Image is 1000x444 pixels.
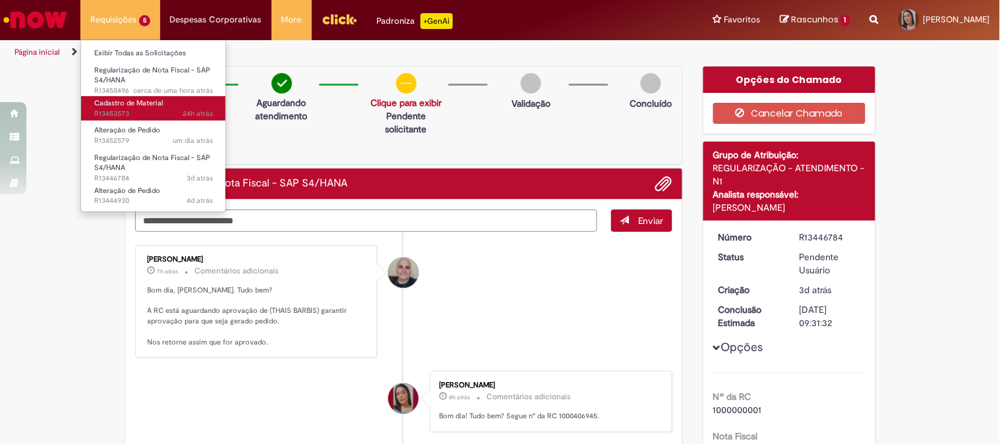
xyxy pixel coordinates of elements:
[158,267,179,275] span: 7h atrás
[81,46,226,61] a: Exibir Todas as Solicitações
[94,65,210,86] span: Regularização de Nota Fiscal - SAP S4/HANA
[713,161,866,188] div: REGULARIZAÇÃO - ATENDIMENTO - N1
[370,109,442,136] p: Pendente solicitante
[148,285,367,347] p: Bom dia, [PERSON_NAME]. Tudo bem? A RC está aguardando aprovação de (THAIS BARBIS) garantir aprov...
[512,97,550,110] p: Validação
[187,173,213,183] span: 3d atrás
[709,303,790,329] dt: Conclusão Estimada
[281,13,302,26] span: More
[10,40,657,65] ul: Trilhas de página
[780,14,850,26] a: Rascunhos
[630,97,672,110] p: Concluído
[713,201,866,214] div: [PERSON_NAME]
[800,284,832,296] time: 26/08/2025 08:53:44
[800,303,861,329] div: [DATE] 09:31:32
[421,13,453,29] p: +GenAi
[924,14,990,25] span: [PERSON_NAME]
[80,40,226,212] ul: Requisições
[250,96,312,123] p: Aguardando atendimento
[135,178,348,190] h2: Regularização de Nota Fiscal - SAP S4/HANA Histórico de tíquete
[133,86,213,96] time: 28/08/2025 15:03:56
[170,13,262,26] span: Despesas Corporativas
[187,173,213,183] time: 26/08/2025 08:53:45
[439,381,659,389] div: [PERSON_NAME]
[94,153,210,173] span: Regularização de Nota Fiscal - SAP S4/HANA
[713,404,762,416] span: 1000000001
[388,258,419,288] div: Leonardo Manoel De Souza
[840,14,850,26] span: 1
[148,256,367,264] div: [PERSON_NAME]
[81,184,226,208] a: Aberto R13444930 : Alteração de Pedido
[724,13,760,26] span: Favoritos
[800,283,861,296] div: 26/08/2025 08:53:44
[641,73,661,94] img: img-circle-grey.png
[800,250,861,277] div: Pendente Usuário
[173,136,213,146] span: um dia atrás
[370,97,442,109] a: Clique para exibir
[713,148,866,161] div: Grupo de Atribuição:
[15,47,60,57] a: Página inicial
[709,231,790,244] dt: Número
[81,123,226,148] a: Aberto R13452579 : Alteração de Pedido
[800,284,832,296] span: 3d atrás
[521,73,541,94] img: img-circle-grey.png
[183,109,213,119] time: 27/08/2025 16:28:07
[81,63,226,92] a: Aberto R13458496 : Regularização de Nota Fiscal - SAP S4/HANA
[703,67,875,93] div: Opções do Chamado
[449,393,470,401] time: 28/08/2025 08:04:26
[187,196,213,206] span: 4d atrás
[449,393,470,401] span: 8h atrás
[81,151,226,179] a: Aberto R13446784 : Regularização de Nota Fiscal - SAP S4/HANA
[713,391,751,402] b: Nº da RC
[486,391,571,402] small: Comentários adicionais
[94,196,213,206] span: R13444930
[713,188,866,201] div: Analista responsável:
[94,86,213,96] span: R13458496
[709,250,790,264] dt: Status
[791,13,838,26] span: Rascunhos
[396,73,417,94] img: circle-minus.png
[94,136,213,146] span: R13452579
[655,175,672,192] button: Adicionar anexos
[94,186,160,196] span: Alteração de Pedido
[139,15,150,26] span: 5
[158,267,179,275] time: 28/08/2025 09:05:31
[94,98,163,108] span: Cadastro de Material
[388,383,419,414] div: Leandra Lopes Cruz
[173,136,213,146] time: 27/08/2025 13:56:25
[94,125,160,135] span: Alteração de Pedido
[187,196,213,206] time: 25/08/2025 15:20:02
[638,215,664,227] span: Enviar
[611,209,672,232] button: Enviar
[1,7,69,33] img: ServiceNow
[322,9,357,29] img: click_logo_yellow_360x200.png
[272,73,292,94] img: check-circle-green.png
[94,173,213,184] span: R13446784
[94,109,213,119] span: R13453573
[800,231,861,244] div: R13446784
[81,96,226,121] a: Aberto R13453573 : Cadastro de Material
[183,109,213,119] span: 24h atrás
[133,86,213,96] span: cerca de uma hora atrás
[439,411,659,422] p: Bom dia! Tudo bem? Segue n° da RC 1000406945.
[377,13,453,29] div: Padroniza
[135,209,598,232] textarea: Digite sua mensagem aqui...
[195,265,279,277] small: Comentários adicionais
[90,13,136,26] span: Requisições
[709,283,790,296] dt: Criação
[713,430,758,442] b: Nota Fiscal
[713,103,866,124] button: Cancelar Chamado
